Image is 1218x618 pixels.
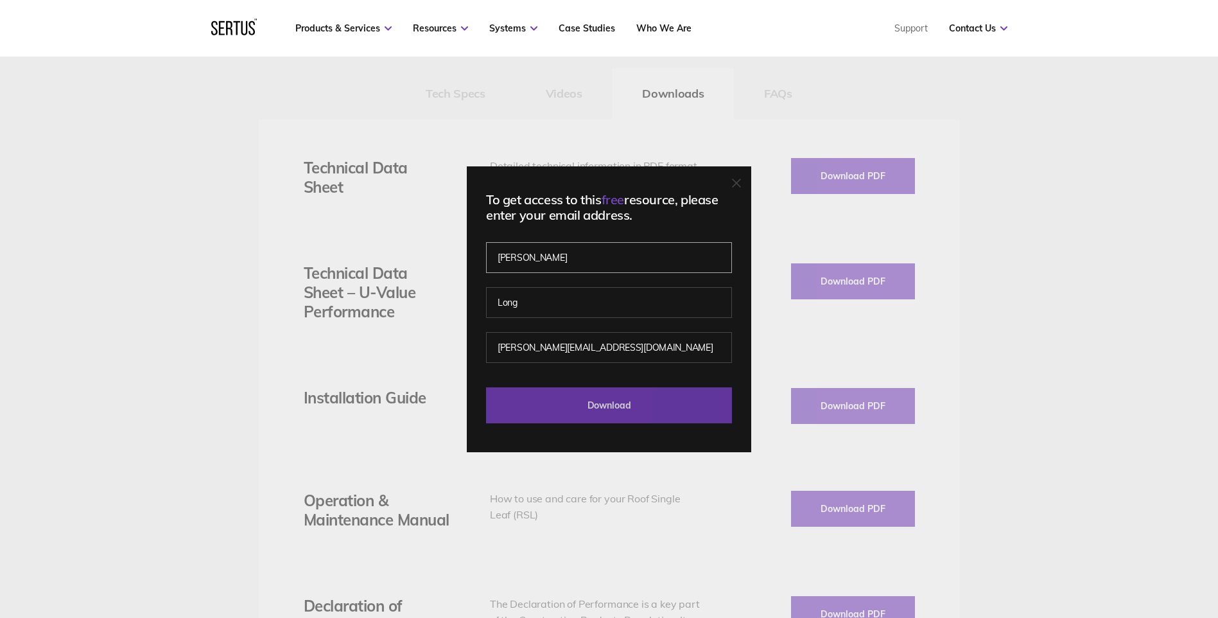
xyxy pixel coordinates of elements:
a: Contact Us [949,22,1007,34]
a: Products & Services [295,22,392,34]
input: First name* [486,242,732,273]
a: Who We Are [636,22,692,34]
a: Case Studies [559,22,615,34]
input: Work email address* [486,332,732,363]
input: Download [486,387,732,423]
a: Support [894,22,928,34]
input: Last name* [486,287,732,318]
iframe: Chat Widget [987,469,1218,618]
a: Systems [489,22,537,34]
div: To get access to this resource, please enter your email address. [486,192,732,223]
a: Resources [413,22,468,34]
span: free [602,191,624,207]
